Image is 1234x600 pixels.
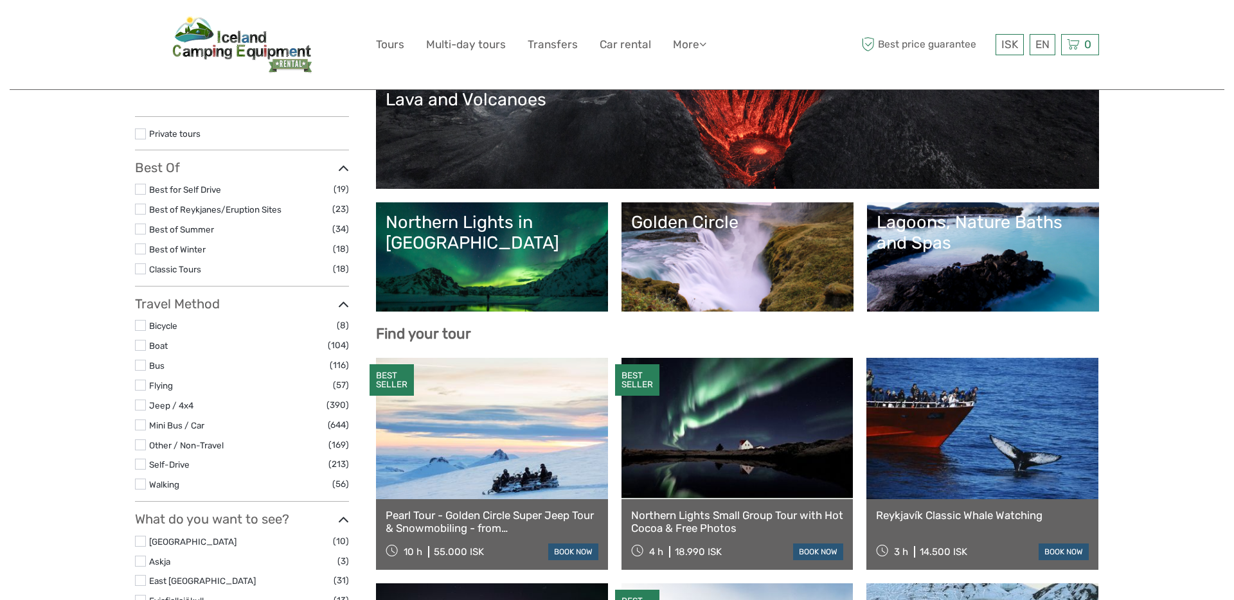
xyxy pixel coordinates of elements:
span: (116) [330,358,349,373]
a: Car rental [600,35,651,54]
a: Best of Reykjanes/Eruption Sites [149,204,282,215]
a: Northern Lights Small Group Tour with Hot Cocoa & Free Photos [631,509,844,535]
span: 10 h [404,546,422,558]
span: (18) [333,261,349,276]
a: Golden Circle [631,212,844,302]
span: 0 [1082,38,1093,51]
a: Bus [149,360,165,371]
a: Northern Lights in [GEOGRAPHIC_DATA] [386,212,598,302]
span: (3) [337,554,349,569]
a: Askja [149,556,170,567]
a: Pearl Tour - Golden Circle Super Jeep Tour & Snowmobiling - from [GEOGRAPHIC_DATA] [386,509,598,535]
span: (31) [334,573,349,588]
span: ISK [1001,38,1018,51]
a: Private tours [149,128,201,139]
a: Flying [149,380,173,391]
span: 4 h [649,546,663,558]
div: BEST SELLER [370,364,414,396]
a: book now [548,543,598,560]
span: (18) [333,242,349,256]
span: (169) [328,437,349,452]
a: Boat [149,340,168,351]
a: Lagoons, Nature Baths and Spas [877,212,1089,302]
span: Best price guarantee [858,34,992,55]
a: Multi-day tours [426,35,506,54]
a: Self-Drive [149,459,190,470]
div: BEST SELLER [615,364,659,396]
span: 3 h [894,546,908,558]
h3: Travel Method [135,296,349,312]
span: (19) [334,182,349,197]
a: [GEOGRAPHIC_DATA] [149,536,237,547]
a: East [GEOGRAPHIC_DATA] [149,576,256,586]
span: (23) [332,202,349,216]
h3: What do you want to see? [135,511,349,527]
a: book now [793,543,843,560]
span: (213) [328,457,349,472]
a: Best for Self Drive [149,184,221,195]
a: Tours [376,35,404,54]
div: 18.990 ISK [675,546,722,558]
a: Other / Non-Travel [149,440,224,450]
a: Best of Winter [149,244,206,254]
a: Best of Summer [149,224,214,234]
a: book now [1039,543,1089,560]
a: Mini Bus / Car [149,420,204,430]
span: (390) [326,398,349,412]
a: Lava and Volcanoes [386,89,1089,179]
div: Golden Circle [631,212,844,233]
span: (56) [332,477,349,491]
a: More [673,35,706,54]
a: Transfers [528,35,578,54]
div: Lava and Volcanoes [386,89,1089,110]
span: (104) [328,338,349,353]
div: 14.500 ISK [920,546,967,558]
span: (644) [328,418,349,432]
a: Jeep / 4x4 [149,400,193,410]
span: (10) [333,534,349,549]
a: Classic Tours [149,264,201,274]
img: 671-29c6cdf6-a7e8-48aa-af67-fe191aeda864_logo_big.jpg [172,16,313,73]
h3: Best Of [135,160,349,175]
a: Bicycle [149,321,177,331]
div: EN [1030,34,1055,55]
div: Lagoons, Nature Baths and Spas [877,212,1089,254]
div: Northern Lights in [GEOGRAPHIC_DATA] [386,212,598,254]
a: Reykjavík Classic Whale Watching [876,509,1089,522]
span: (8) [337,318,349,333]
b: Find your tour [376,325,471,342]
span: (34) [332,222,349,236]
span: (57) [333,378,349,393]
a: Walking [149,479,179,490]
div: 55.000 ISK [434,546,484,558]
